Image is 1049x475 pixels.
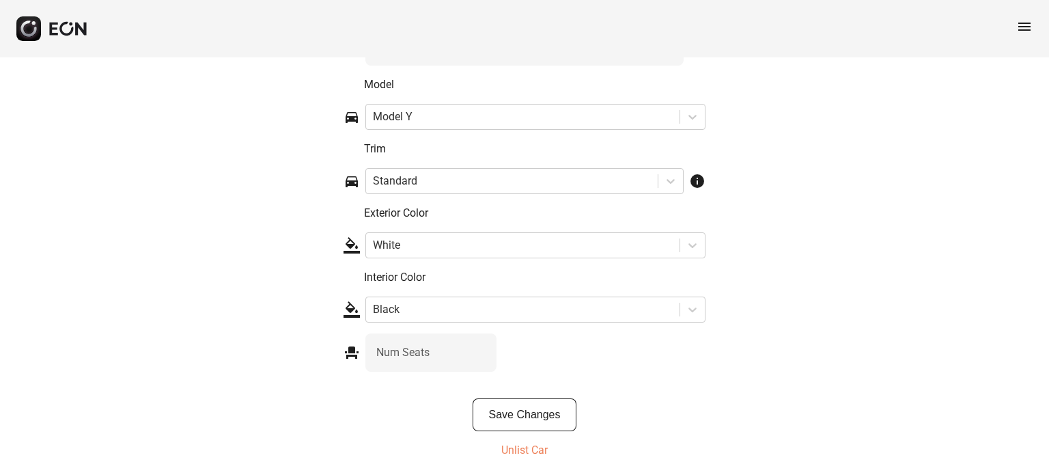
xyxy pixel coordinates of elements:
[501,442,548,459] p: Unlist Car
[1016,18,1033,35] span: menu
[364,141,705,157] p: Trim
[344,173,360,189] span: directions_car
[344,109,360,125] span: directions_car
[376,344,430,361] label: Num Seats
[473,398,577,431] button: Save Changes
[364,269,705,286] p: Interior Color
[344,301,360,318] span: format_color_fill
[364,205,705,221] p: Exterior Color
[344,237,360,254] span: format_color_fill
[364,77,705,93] p: Model
[344,344,360,361] span: event_seat
[689,173,705,189] span: info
